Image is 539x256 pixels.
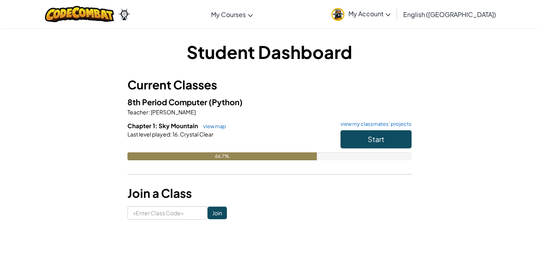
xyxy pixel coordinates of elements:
[45,6,114,22] img: CodeCombat logo
[403,10,496,19] span: English ([GEOGRAPHIC_DATA])
[341,130,412,148] button: Start
[399,4,500,25] a: English ([GEOGRAPHIC_DATA])
[199,123,226,129] a: view map
[179,131,213,138] span: Crystal Clear
[127,122,199,129] span: Chapter 1: Sky Mountain
[127,97,209,107] span: 8th Period Computer
[127,184,412,202] h3: Join a Class
[328,2,395,27] a: My Account
[208,207,227,219] input: Join
[150,108,196,116] span: [PERSON_NAME]
[148,108,150,116] span: :
[172,131,179,138] span: 16.
[209,97,243,107] span: (Python)
[127,152,317,160] div: 66.7%
[127,40,412,64] h1: Student Dashboard
[368,135,384,144] span: Start
[118,8,131,20] img: Ozaria
[127,76,412,94] h3: Current Classes
[127,131,170,138] span: Last level played
[337,121,412,127] a: view my classmates' projects
[207,4,257,25] a: My Courses
[127,206,208,220] input: <Enter Class Code>
[170,131,172,138] span: :
[127,108,148,116] span: Teacher
[348,9,391,18] span: My Account
[211,10,246,19] span: My Courses
[331,8,344,21] img: avatar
